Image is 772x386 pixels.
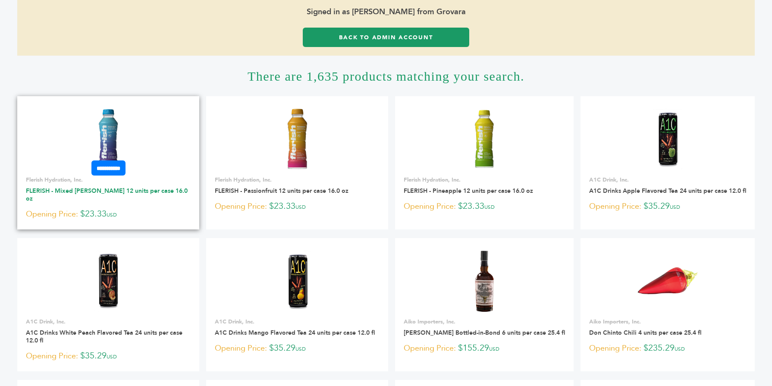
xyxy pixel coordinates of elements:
a: [PERSON_NAME] Bottled-in-Bond 6 units per case 25.4 fl [404,329,565,337]
p: $23.33 [26,208,191,221]
a: FLERISH - Mixed [PERSON_NAME] 12 units per case 16.0 oz [26,187,188,203]
span: Opening Price: [26,350,78,362]
p: Flerish Hydration, Inc. [215,176,380,184]
h1: There are 1,635 products matching your search. [17,56,755,96]
img: FLERISH - Passionfruit 12 units per case 16.0 oz [267,108,327,170]
span: USD [675,345,685,352]
p: $235.29 [589,342,746,355]
img: FLERISH - Mixed Berry 12 units per case 16.0 oz [77,108,140,170]
p: A1C Drink, Inc. [26,318,191,326]
a: FLERISH - Passionfruit 12 units per case 16.0 oz [215,187,348,195]
p: $23.33 [215,200,380,213]
span: Opening Price: [589,201,641,212]
img: FLERISH - Pineapple 12 units per case 16.0 oz [454,108,514,170]
span: USD [295,345,306,352]
p: Aiko Importers, Inc. [589,318,746,326]
span: USD [107,353,117,360]
span: Opening Price: [589,342,641,354]
a: FLERISH - Pineapple 12 units per case 16.0 oz [404,187,533,195]
span: Opening Price: [404,342,456,354]
p: A1C Drink, Inc. [589,176,746,184]
img: Doc Holliday Bottled-in-Bond 6 units per case 25.4 fl [453,250,516,312]
a: A1C Drinks White Peach Flavored Tea 24 units per case 12.0 fl [26,329,182,345]
p: $155.29 [404,342,565,355]
img: A1C Drinks Apple Flavored Tea 24 units per case 12.0 fl [637,108,699,170]
span: Opening Price: [404,201,456,212]
a: A1C Drinks Mango Flavored Tea 24 units per case 12.0 fl [215,329,375,337]
span: USD [484,204,495,210]
a: Don Chinto Chili 4 units per case 25.4 fl [589,329,701,337]
span: USD [295,204,306,210]
a: A1C Drinks Apple Flavored Tea 24 units per case 12.0 fl [589,187,746,195]
p: Aiko Importers, Inc. [404,318,565,326]
span: USD [670,204,680,210]
span: Opening Price: [215,201,267,212]
span: USD [107,211,117,218]
p: Flerish Hydration, Inc. [26,176,191,184]
p: A1C Drink, Inc. [215,318,380,326]
span: USD [489,345,499,352]
p: $23.33 [404,200,565,213]
img: Don Chinto Chili 4 units per case 25.4 fl [637,250,699,312]
img: A1C Drinks White Peach Flavored Tea 24 units per case 12.0 fl [77,250,140,312]
span: Opening Price: [26,208,78,220]
p: $35.29 [589,200,746,213]
p: $35.29 [215,342,380,355]
span: Opening Price: [215,342,267,354]
p: Flerish Hydration, Inc. [404,176,565,184]
img: A1C Drinks Mango Flavored Tea 24 units per case 12.0 fl [266,250,329,312]
a: Back to Admin Account [303,28,469,47]
p: $35.29 [26,350,191,363]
